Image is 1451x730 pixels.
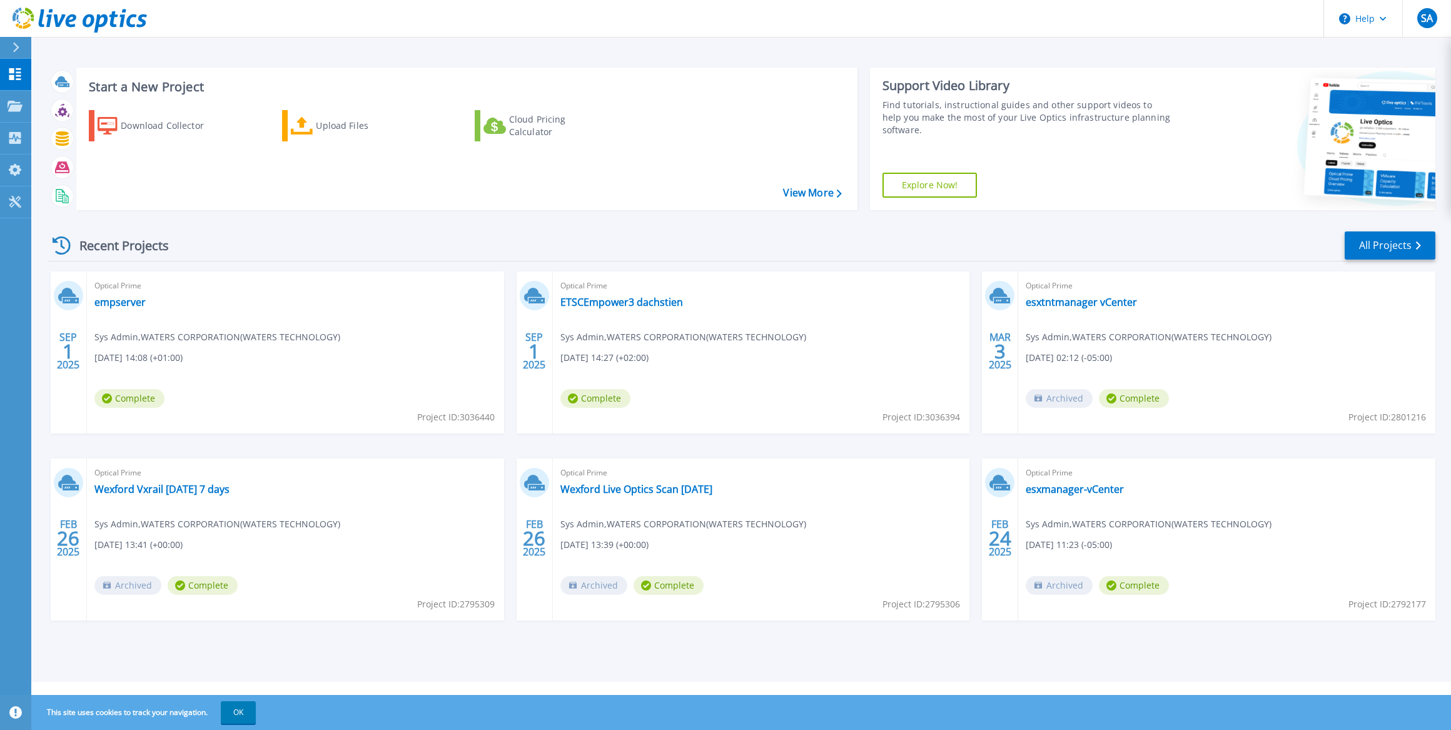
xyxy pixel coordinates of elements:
a: View More [783,187,841,199]
a: Explore Now! [882,173,978,198]
a: Wexford Live Optics Scan [DATE] [560,483,712,495]
span: 1 [63,346,74,357]
span: Optical Prime [1026,279,1428,293]
span: Sys Admin , WATERS CORPORATION(WATERS TECHNOLOGY) [560,330,806,344]
div: SEP 2025 [56,328,80,374]
span: [DATE] 13:39 (+00:00) [560,538,649,552]
div: Cloud Pricing Calculator [509,113,609,138]
span: [DATE] 14:27 (+02:00) [560,351,649,365]
span: Complete [94,389,164,408]
a: empserver [94,296,146,308]
span: Project ID: 3036440 [417,410,495,424]
span: Complete [1099,576,1169,595]
span: Complete [1099,389,1169,408]
span: Optical Prime [94,279,497,293]
span: 24 [989,533,1011,544]
span: Optical Prime [1026,466,1428,480]
a: Cloud Pricing Calculator [475,110,614,141]
span: 1 [528,346,540,357]
h3: Start a New Project [89,80,841,94]
span: [DATE] 11:23 (-05:00) [1026,538,1112,552]
span: 26 [57,533,79,544]
span: Sys Admin , WATERS CORPORATION(WATERS TECHNOLOGY) [560,517,806,531]
a: Wexford Vxrail [DATE] 7 days [94,483,230,495]
span: [DATE] 02:12 (-05:00) [1026,351,1112,365]
span: Optical Prime [94,466,497,480]
div: Upload Files [316,113,416,138]
span: Sys Admin , WATERS CORPORATION(WATERS TECHNOLOGY) [94,517,340,531]
div: Support Video Library [882,78,1173,94]
span: This site uses cookies to track your navigation. [34,701,256,724]
span: Optical Prime [560,466,963,480]
span: Project ID: 2795306 [882,597,960,611]
span: Complete [168,576,238,595]
a: esxmanager-vCenter [1026,483,1124,495]
div: FEB 2025 [522,515,546,561]
div: Find tutorials, instructional guides and other support videos to help you make the most of your L... [882,99,1173,136]
span: Optical Prime [560,279,963,293]
div: FEB 2025 [56,515,80,561]
div: SEP 2025 [522,328,546,374]
button: OK [221,701,256,724]
span: Project ID: 2792177 [1348,597,1426,611]
div: Recent Projects [48,230,186,261]
span: Project ID: 2795309 [417,597,495,611]
span: 26 [523,533,545,544]
span: Project ID: 2801216 [1348,410,1426,424]
span: 3 [994,346,1006,357]
span: Project ID: 3036394 [882,410,960,424]
span: Archived [94,576,161,595]
div: Download Collector [121,113,221,138]
div: MAR 2025 [988,328,1012,374]
a: All Projects [1345,231,1435,260]
a: Download Collector [89,110,228,141]
span: Archived [1026,389,1093,408]
span: Sys Admin , WATERS CORPORATION(WATERS TECHNOLOGY) [1026,517,1272,531]
div: FEB 2025 [988,515,1012,561]
a: ETSCEmpower3 dachstien [560,296,683,308]
span: Sys Admin , WATERS CORPORATION(WATERS TECHNOLOGY) [94,330,340,344]
span: Archived [1026,576,1093,595]
span: [DATE] 13:41 (+00:00) [94,538,183,552]
span: SA [1421,13,1433,23]
span: [DATE] 14:08 (+01:00) [94,351,183,365]
a: Upload Files [282,110,422,141]
span: Complete [560,389,630,408]
span: Complete [634,576,704,595]
a: esxtntmanager vCenter [1026,296,1137,308]
span: Sys Admin , WATERS CORPORATION(WATERS TECHNOLOGY) [1026,330,1272,344]
span: Archived [560,576,627,595]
